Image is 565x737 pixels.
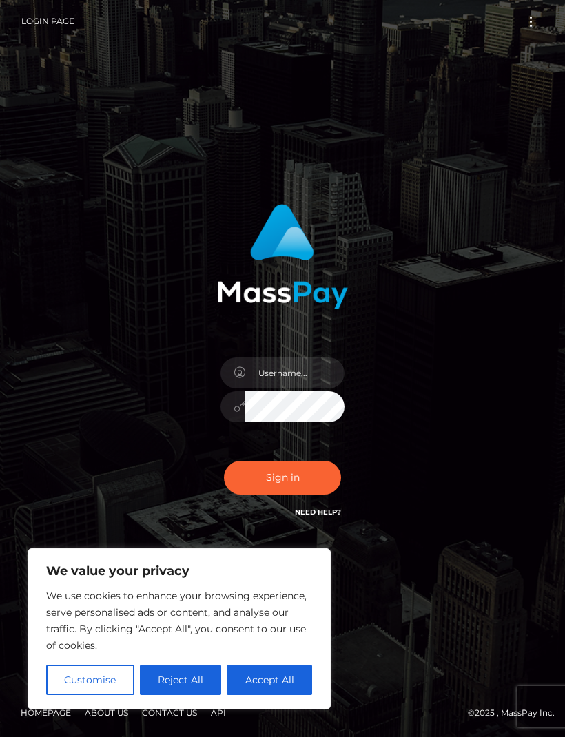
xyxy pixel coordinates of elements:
a: About Us [79,702,134,723]
button: Toggle navigation [518,12,544,31]
button: Reject All [140,665,222,695]
button: Customise [46,665,134,695]
a: Login Page [21,7,74,36]
button: Sign in [224,461,341,495]
a: API [205,702,232,723]
a: Contact Us [136,702,203,723]
input: Username... [245,357,345,388]
img: MassPay Login [217,204,348,309]
div: © 2025 , MassPay Inc. [10,705,555,720]
a: Homepage [15,702,76,723]
a: Need Help? [295,508,341,517]
p: We value your privacy [46,563,312,579]
button: Accept All [227,665,312,695]
div: We value your privacy [28,548,331,709]
p: We use cookies to enhance your browsing experience, serve personalised ads or content, and analys... [46,588,312,654]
